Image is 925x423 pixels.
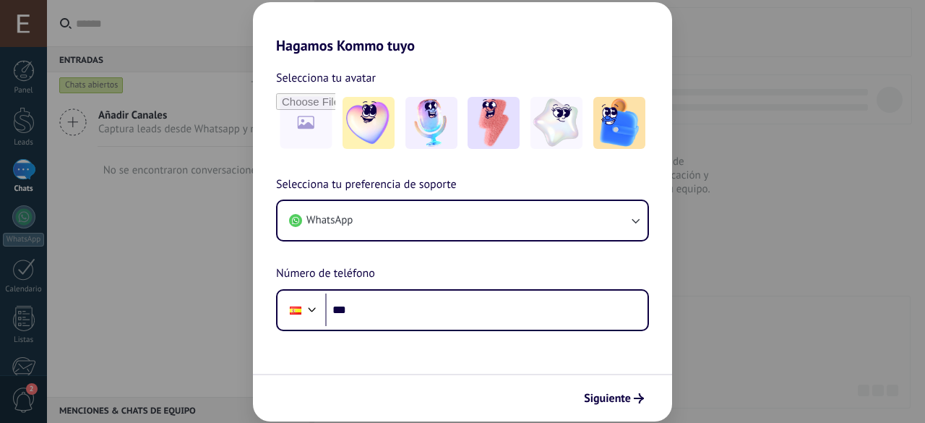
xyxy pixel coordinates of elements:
[593,97,645,149] img: -5.jpeg
[343,97,395,149] img: -1.jpeg
[253,2,672,54] h2: Hagamos Kommo tuyo
[530,97,582,149] img: -4.jpeg
[468,97,520,149] img: -3.jpeg
[277,201,647,240] button: WhatsApp
[405,97,457,149] img: -2.jpeg
[276,176,457,195] span: Selecciona tu preferencia de soporte
[276,69,376,87] span: Selecciona tu avatar
[306,213,353,228] span: WhatsApp
[584,393,631,403] span: Siguiente
[282,295,309,325] div: Spain: + 34
[577,386,650,411] button: Siguiente
[276,265,375,283] span: Número de teléfono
